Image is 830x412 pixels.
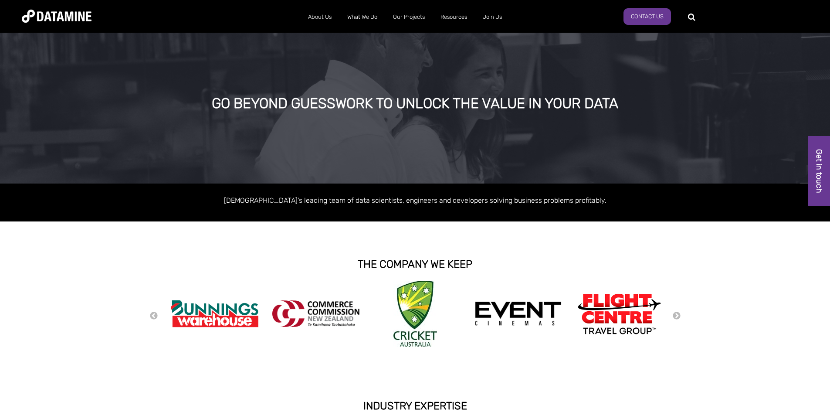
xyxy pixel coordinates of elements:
img: Flight Centre [576,291,663,336]
strong: INDUSTRY EXPERTISE [363,400,467,412]
a: Contact Us [623,8,671,25]
a: What We Do [339,6,385,28]
img: Cricket Australia [393,281,437,347]
img: Bunnings Warehouse [171,297,258,330]
a: About Us [300,6,339,28]
img: event cinemas [474,301,562,327]
a: Get in touch [808,136,830,206]
p: [DEMOGRAPHIC_DATA]'s leading team of data scientists, engineers and developers solving business p... [167,194,664,206]
a: Our Projects [385,6,433,28]
a: Join Us [475,6,510,28]
button: Next [672,311,681,321]
img: commercecommission [272,300,359,327]
a: Resources [433,6,475,28]
div: GO BEYOND GUESSWORK TO UNLOCK THE VALUE IN YOUR DATA [94,96,736,112]
button: Previous [149,311,158,321]
img: Datamine [22,10,91,23]
strong: THE COMPANY WE KEEP [358,258,472,270]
